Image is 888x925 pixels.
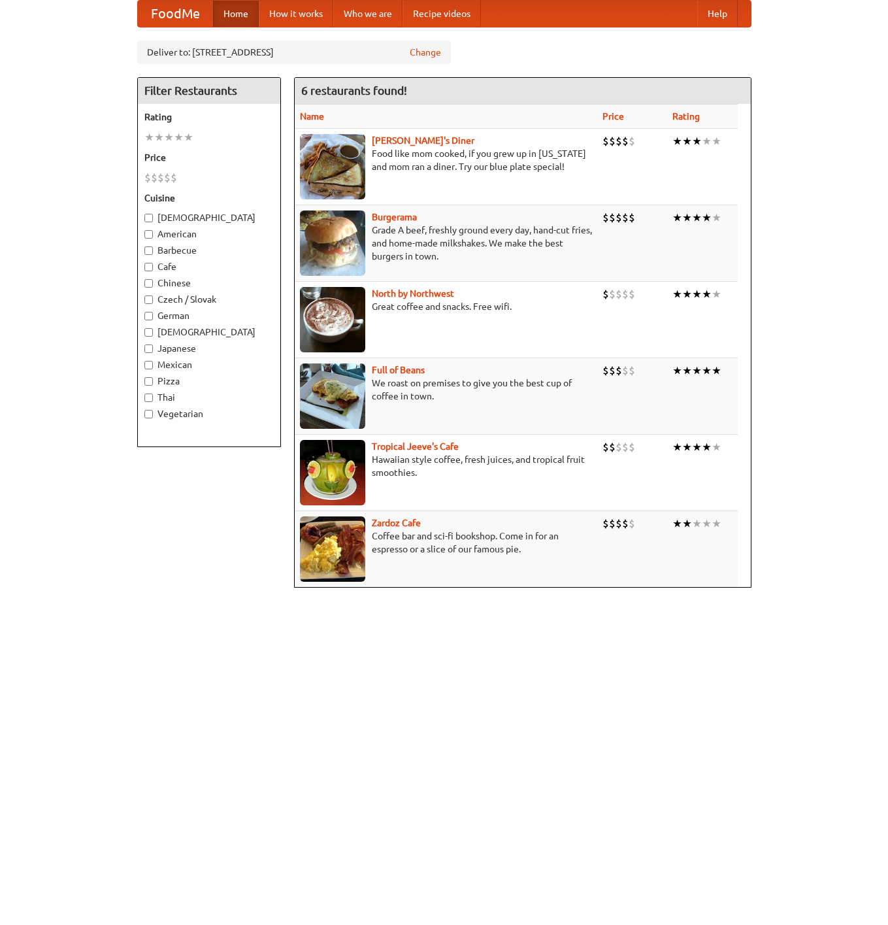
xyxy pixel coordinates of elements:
[144,295,153,304] input: Czech / Slovak
[144,391,274,404] label: Thai
[138,78,280,104] h4: Filter Restaurants
[629,440,635,454] li: $
[629,363,635,378] li: $
[154,130,164,144] li: ★
[410,46,441,59] a: Change
[672,363,682,378] li: ★
[144,361,153,369] input: Mexican
[144,394,153,402] input: Thai
[609,210,616,225] li: $
[682,516,692,531] li: ★
[609,440,616,454] li: $
[616,440,622,454] li: $
[144,263,153,271] input: Cafe
[144,312,153,320] input: German
[629,134,635,148] li: $
[372,518,421,528] b: Zardoz Cafe
[712,134,721,148] li: ★
[602,287,609,301] li: $
[712,210,721,225] li: ★
[692,287,702,301] li: ★
[300,530,592,556] p: Coffee bar and sci-fi bookshop. Come in for an espresso or a slice of our famous pie.
[171,171,177,185] li: $
[144,151,274,164] h5: Price
[692,210,702,225] li: ★
[259,1,333,27] a: How it works
[692,516,702,531] li: ★
[300,377,592,403] p: We roast on premises to give you the best cup of coffee in town.
[300,134,365,199] img: sallys.jpg
[372,212,417,222] a: Burgerama
[372,365,425,375] a: Full of Beans
[300,363,365,429] img: beans.jpg
[622,210,629,225] li: $
[602,363,609,378] li: $
[372,288,454,299] a: North by Northwest
[609,363,616,378] li: $
[144,244,274,257] label: Barbecue
[403,1,481,27] a: Recipe videos
[702,516,712,531] li: ★
[712,440,721,454] li: ★
[300,287,365,352] img: north.jpg
[702,210,712,225] li: ★
[300,440,365,505] img: jeeves.jpg
[164,171,171,185] li: $
[602,210,609,225] li: $
[144,309,274,322] label: German
[702,363,712,378] li: ★
[712,287,721,301] li: ★
[144,279,153,288] input: Chinese
[622,134,629,148] li: $
[622,440,629,454] li: $
[672,111,700,122] a: Rating
[672,134,682,148] li: ★
[372,441,459,452] b: Tropical Jeeve's Cafe
[144,410,153,418] input: Vegetarian
[672,287,682,301] li: ★
[144,326,274,339] label: [DEMOGRAPHIC_DATA]
[602,440,609,454] li: $
[174,130,184,144] li: ★
[672,516,682,531] li: ★
[622,516,629,531] li: $
[144,377,153,386] input: Pizza
[629,210,635,225] li: $
[609,516,616,531] li: $
[184,130,193,144] li: ★
[629,287,635,301] li: $
[300,300,592,313] p: Great coffee and snacks. Free wifi.
[144,345,153,353] input: Japanese
[144,211,274,224] label: [DEMOGRAPHIC_DATA]
[372,135,474,146] a: [PERSON_NAME]'s Diner
[144,293,274,306] label: Czech / Slovak
[300,147,592,173] p: Food like mom cooked, if you grew up in [US_STATE] and mom ran a diner. Try our blue plate special!
[333,1,403,27] a: Who we are
[629,516,635,531] li: $
[144,277,274,290] label: Chinese
[602,111,624,122] a: Price
[157,171,164,185] li: $
[672,210,682,225] li: ★
[602,516,609,531] li: $
[300,111,324,122] a: Name
[682,440,692,454] li: ★
[144,171,151,185] li: $
[616,210,622,225] li: $
[144,246,153,255] input: Barbecue
[164,130,174,144] li: ★
[692,363,702,378] li: ★
[682,363,692,378] li: ★
[137,41,451,64] div: Deliver to: [STREET_ADDRESS]
[144,358,274,371] label: Mexican
[682,134,692,148] li: ★
[682,287,692,301] li: ★
[672,440,682,454] li: ★
[702,440,712,454] li: ★
[712,363,721,378] li: ★
[144,110,274,124] h5: Rating
[609,134,616,148] li: $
